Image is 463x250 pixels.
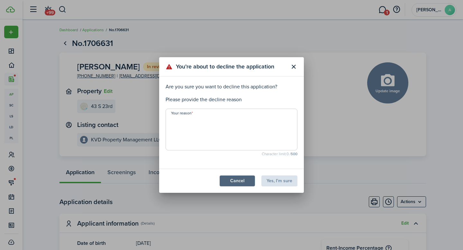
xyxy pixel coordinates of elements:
[291,151,297,157] b: 500
[176,62,274,71] span: You’re about to decline the application
[220,175,255,186] button: Cancel
[166,152,297,156] small: Character limit: 0 /
[166,96,297,103] p: Please provide the decline reason
[166,83,297,91] p: Are you sure you want to decline this application?
[288,61,299,72] button: Close modal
